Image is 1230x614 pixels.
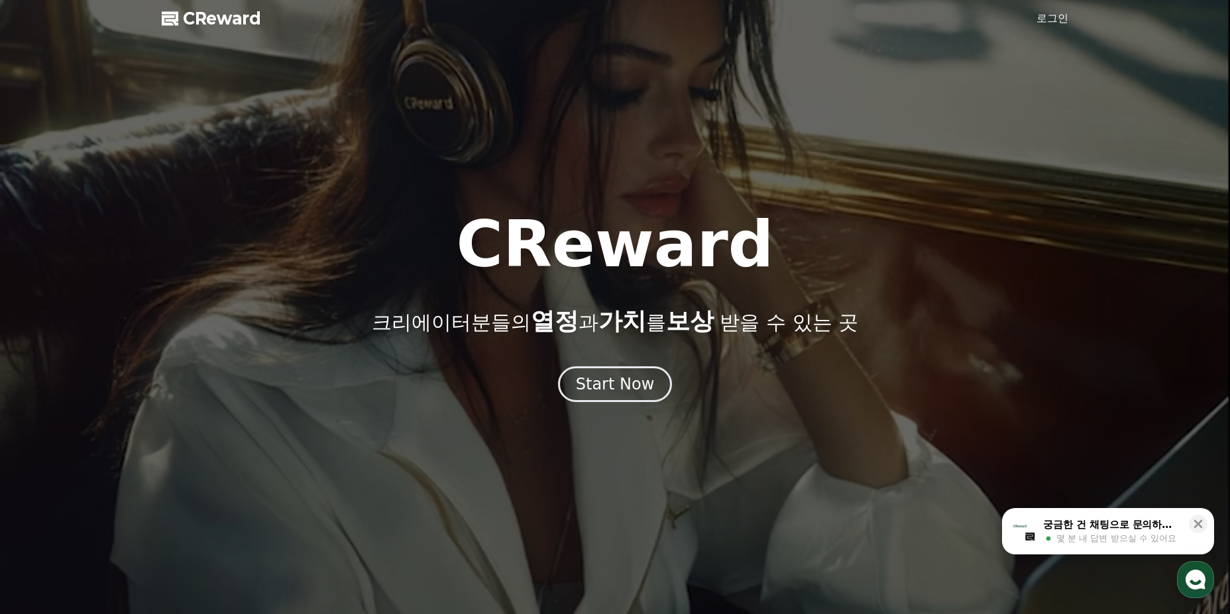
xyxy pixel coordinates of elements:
span: 가치 [598,307,646,334]
button: Start Now [558,366,673,402]
h1: CReward [456,213,773,276]
a: Start Now [558,380,673,392]
a: CReward [162,8,261,29]
span: 보상 [666,307,714,334]
div: Start Now [576,374,655,395]
a: 로그인 [1036,11,1068,26]
p: 크리에이터분들의 과 를 받을 수 있는 곳 [372,308,858,334]
span: CReward [183,8,261,29]
span: 열정 [531,307,579,334]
